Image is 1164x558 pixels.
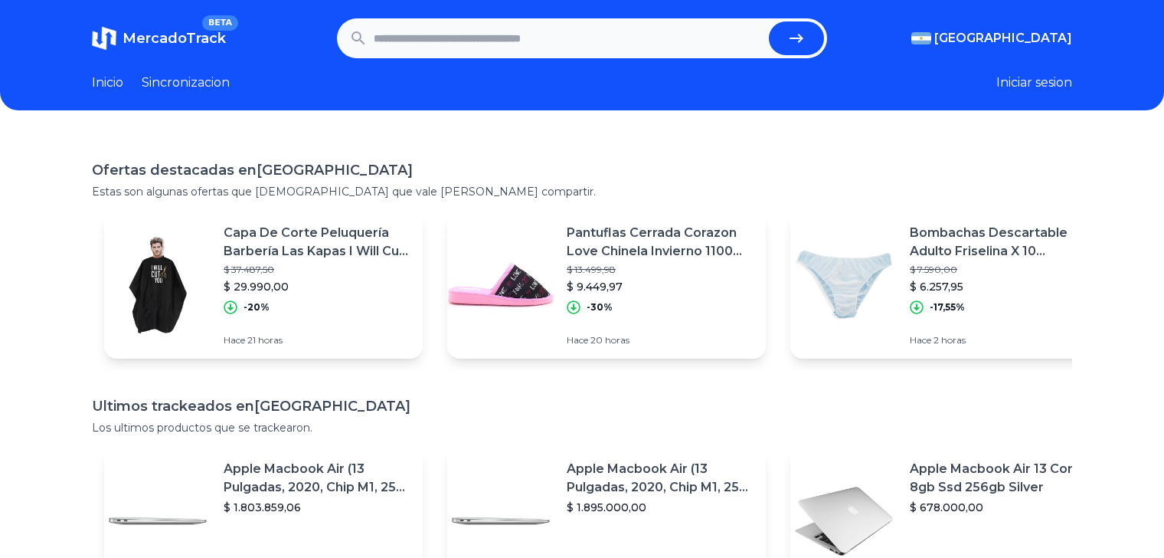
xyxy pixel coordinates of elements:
[224,224,410,261] p: Capa De Corte Peluquería Barbería Las Kapas I Will Cut Negra
[142,74,230,92] a: Sincronizacion
[92,420,1072,435] p: Los ultimos productos que se trackearon.
[224,500,410,515] p: $ 1.803.859,06
[567,264,754,276] p: $ 13.499,98
[910,264,1097,276] p: $ 7.590,00
[930,301,965,313] p: -17,55%
[224,334,410,346] p: Hace 21 horas
[567,224,754,261] p: Pantuflas Cerrada Corazon Love Chinela Invierno 1100 Carg
[92,26,226,51] a: MercadoTrackBETA
[790,231,898,339] img: Featured image
[996,74,1072,92] button: Iniciar sesion
[92,26,116,51] img: MercadoTrack
[910,224,1097,261] p: Bombachas Descartable Adulto Friselina X 10 Unidades
[92,396,1072,417] h1: Ultimos trackeados en [GEOGRAPHIC_DATA]
[244,301,270,313] p: -20%
[587,301,613,313] p: -30%
[910,500,1097,515] p: $ 678.000,00
[567,334,754,346] p: Hace 20 horas
[910,279,1097,294] p: $ 6.257,95
[123,30,226,47] span: MercadoTrack
[92,159,1072,181] h1: Ofertas destacadas en [GEOGRAPHIC_DATA]
[224,264,410,276] p: $ 37.487,50
[104,231,211,339] img: Featured image
[910,334,1097,346] p: Hace 2 horas
[790,212,1109,359] a: Featured imageBombachas Descartable Adulto Friselina X 10 Unidades$ 7.590,00$ 6.257,95-17,55%Hace...
[92,74,123,92] a: Inicio
[447,212,766,359] a: Featured imagePantuflas Cerrada Corazon Love Chinela Invierno 1100 Carg$ 13.499,98$ 9.449,97-30%H...
[910,460,1097,497] p: Apple Macbook Air 13 Core I5 8gb Ssd 256gb Silver
[567,279,754,294] p: $ 9.449,97
[104,212,423,359] a: Featured imageCapa De Corte Peluquería Barbería Las Kapas I Will Cut Negra$ 37.487,50$ 29.990,00-...
[567,500,754,515] p: $ 1.895.000,00
[447,231,554,339] img: Featured image
[911,32,931,44] img: Argentina
[911,29,1072,48] button: [GEOGRAPHIC_DATA]
[202,15,238,31] span: BETA
[224,279,410,294] p: $ 29.990,00
[934,29,1072,48] span: [GEOGRAPHIC_DATA]
[224,460,410,497] p: Apple Macbook Air (13 Pulgadas, 2020, Chip M1, 256 Gb De Ssd, 8 Gb De Ram) - Plata
[92,184,1072,199] p: Estas son algunas ofertas que [DEMOGRAPHIC_DATA] que vale [PERSON_NAME] compartir.
[567,460,754,497] p: Apple Macbook Air (13 Pulgadas, 2020, Chip M1, 256 Gb De Ssd, 8 Gb De Ram) - Plata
